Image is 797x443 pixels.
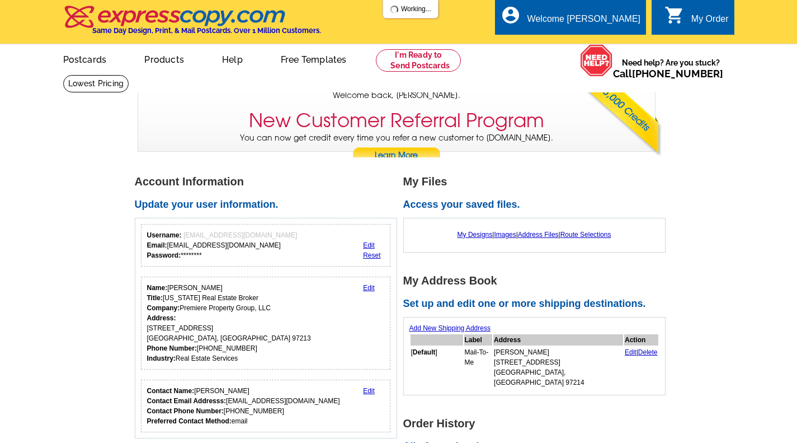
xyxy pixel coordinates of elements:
[138,132,655,164] p: You can now get credit every time you refer a new customer to [DOMAIN_NAME].
[147,231,182,239] strong: Username:
[403,418,672,430] h1: Order History
[411,347,463,388] td: [ ]
[409,324,491,332] a: Add New Shipping Address
[147,407,224,415] strong: Contact Phone Number:
[691,14,729,30] div: My Order
[63,13,321,35] a: Same Day Design, Print, & Mail Postcards. Over 1 Million Customers.
[147,304,180,312] strong: Company:
[147,397,227,405] strong: Contact Email Addresss:
[141,224,391,267] div: Your login information.
[560,231,611,239] a: Route Selections
[135,199,403,211] h2: Update your user information.
[464,334,493,346] th: Label
[632,68,723,80] a: [PHONE_NUMBER]
[501,5,521,25] i: account_circle
[458,231,493,239] a: My Designs
[363,251,380,259] a: Reset
[613,57,729,80] span: Need help? Are you stuck?
[363,284,375,292] a: Edit
[363,241,375,249] a: Edit
[403,176,672,188] h1: My Files
[147,386,340,426] div: [PERSON_NAME] [EMAIL_ADDRESS][DOMAIN_NAME] [PHONE_NUMBER] email
[493,334,623,346] th: Address
[518,231,559,239] a: Address Files
[147,417,232,425] strong: Preferred Contact Method:
[624,347,658,388] td: |
[403,199,672,211] h2: Access your saved files.
[352,147,441,164] a: Learn More
[464,347,493,388] td: Mail-To-Me
[413,348,436,356] b: Default
[527,14,640,30] div: Welcome [PERSON_NAME]
[494,231,516,239] a: Images
[147,284,168,292] strong: Name:
[147,387,195,395] strong: Contact Name:
[580,44,613,77] img: help
[147,241,167,249] strong: Email:
[664,12,729,26] a: shopping_cart My Order
[183,231,297,239] span: [EMAIL_ADDRESS][DOMAIN_NAME]
[403,298,672,310] h2: Set up and edit one or more shipping destinations.
[204,45,261,72] a: Help
[664,5,685,25] i: shopping_cart
[409,224,659,245] div: | | |
[363,387,375,395] a: Edit
[624,334,658,346] th: Action
[625,348,636,356] a: Edit
[141,277,391,370] div: Your personal details.
[147,314,176,322] strong: Address:
[147,294,163,302] strong: Title:
[263,45,365,72] a: Free Templates
[147,251,181,259] strong: Password:
[147,344,197,352] strong: Phone Number:
[92,26,321,35] h4: Same Day Design, Print, & Mail Postcards. Over 1 Million Customers.
[638,348,658,356] a: Delete
[333,90,460,101] span: Welcome back, [PERSON_NAME].
[126,45,202,72] a: Products
[403,275,672,287] h1: My Address Book
[135,176,403,188] h1: Account Information
[45,45,125,72] a: Postcards
[147,355,176,362] strong: Industry:
[249,109,544,132] h3: New Customer Referral Program
[147,283,311,363] div: [PERSON_NAME] [US_STATE] Real Estate Broker Premiere Property Group, LLC [STREET_ADDRESS] [GEOGRA...
[141,380,391,432] div: Who should we contact regarding order issues?
[613,68,723,80] span: Call
[493,347,623,388] td: [PERSON_NAME] [STREET_ADDRESS] [GEOGRAPHIC_DATA], [GEOGRAPHIC_DATA] 97214
[390,5,399,14] img: loading...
